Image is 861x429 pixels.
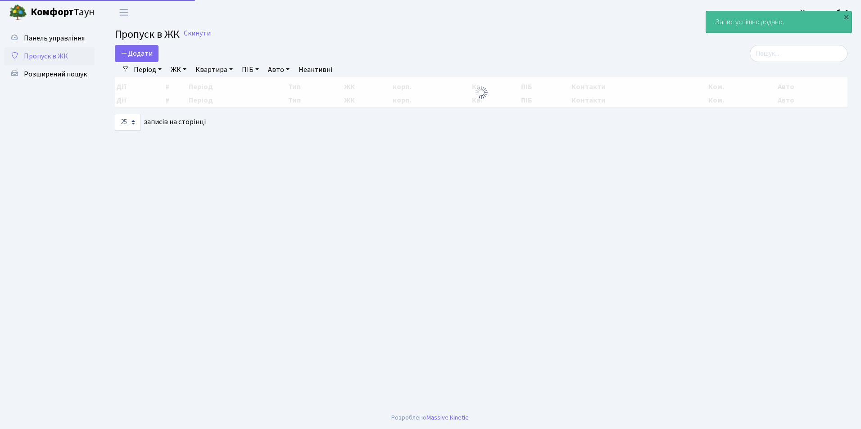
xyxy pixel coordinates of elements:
[115,114,141,131] select: записів на сторінці
[426,413,468,422] a: Massive Kinetic
[31,5,95,20] span: Таун
[474,85,489,100] img: Обробка...
[800,8,850,18] b: Консьєрж б. 4.
[842,12,851,21] div: ×
[264,62,293,77] a: Авто
[115,27,180,42] span: Пропуск в ЖК
[5,47,95,65] a: Пропуск в ЖК
[750,45,847,62] input: Пошук...
[391,413,470,423] div: Розроблено .
[295,62,336,77] a: Неактивні
[5,29,95,47] a: Панель управління
[800,7,850,18] a: Консьєрж б. 4.
[184,29,211,38] a: Скинути
[706,11,852,33] div: Запис успішно додано.
[115,114,206,131] label: записів на сторінці
[192,62,236,77] a: Квартира
[5,65,95,83] a: Розширений пошук
[113,5,135,20] button: Переключити навігацію
[238,62,263,77] a: ПІБ
[115,45,159,62] a: Додати
[24,69,87,79] span: Розширений пошук
[130,62,165,77] a: Період
[167,62,190,77] a: ЖК
[24,51,68,61] span: Пропуск в ЖК
[31,5,74,19] b: Комфорт
[9,4,27,22] img: logo.png
[121,49,153,58] span: Додати
[24,33,85,43] span: Панель управління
